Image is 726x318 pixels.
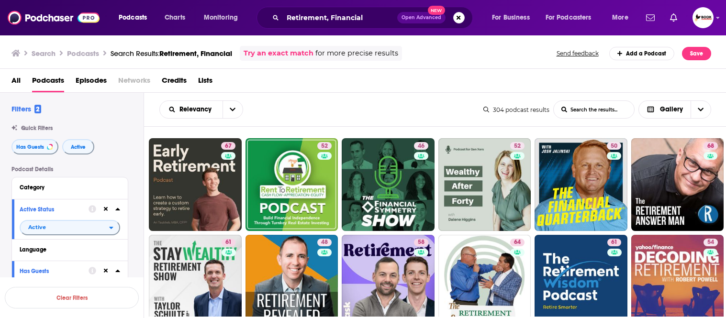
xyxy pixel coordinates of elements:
[28,225,46,230] span: Active
[246,138,338,231] a: 52
[225,142,232,151] span: 67
[32,73,64,92] a: Podcasts
[11,73,21,92] a: All
[609,47,675,60] a: Add a Podcast
[612,11,628,24] span: More
[611,238,617,247] span: 61
[20,206,82,213] div: Active Status
[283,10,397,25] input: Search podcasts, credits, & more...
[21,125,53,132] span: Quick Filters
[20,181,120,193] button: Category
[418,142,424,151] span: 46
[321,142,328,151] span: 52
[611,142,617,151] span: 50
[692,7,714,28] button: Show profile menu
[11,104,41,113] h2: Filters
[32,49,56,58] h3: Search
[20,184,114,191] div: Category
[159,49,232,58] span: Retirement, Financial
[20,243,120,255] button: Language
[118,73,150,92] span: Networks
[62,139,94,154] button: Active
[111,49,232,58] a: Search Results:Retirement, Financial
[682,47,711,60] button: Save
[223,101,243,118] button: open menu
[492,11,530,24] span: For Business
[20,203,89,215] button: Active Status
[149,138,242,231] a: 67
[112,10,159,25] button: open menu
[414,239,428,246] a: 58
[317,239,332,246] a: 48
[514,238,521,247] span: 64
[76,73,107,92] a: Episodes
[160,106,223,113] button: open menu
[158,10,191,25] a: Charts
[638,100,712,119] button: Choose View
[159,100,243,119] h2: Choose List sort
[428,6,445,15] span: New
[119,11,147,24] span: Podcasts
[535,138,627,231] a: 50
[8,9,100,27] img: Podchaser - Follow, Share and Rate Podcasts
[546,11,592,24] span: For Podcasters
[342,138,435,231] a: 46
[244,48,313,59] a: Try an exact match
[225,238,232,247] span: 61
[642,10,659,26] a: Show notifications dropdown
[222,239,235,246] a: 61
[418,238,424,247] span: 58
[510,142,525,150] a: 52
[321,238,328,247] span: 48
[607,239,621,246] a: 61
[204,11,238,24] span: Monitoring
[402,15,441,20] span: Open Advanced
[67,49,99,58] h3: Podcasts
[162,73,187,92] a: Credits
[20,268,82,274] div: Has Guests
[266,7,482,29] div: Search podcasts, credits, & more...
[514,142,521,151] span: 52
[539,10,605,25] button: open menu
[315,48,398,59] span: for more precise results
[397,12,446,23] button: Open AdvancedNew
[631,138,724,231] a: 68
[20,265,89,277] button: Has Guests
[660,106,683,113] span: Gallery
[20,220,120,235] h2: filter dropdown
[692,7,714,28] img: User Profile
[607,142,621,150] a: 50
[111,49,232,58] div: Search Results:
[34,105,41,113] span: 2
[11,139,58,154] button: Has Guests
[692,7,714,28] span: Logged in as BookLaunchers
[198,73,212,92] a: Lists
[414,142,428,150] a: 46
[11,166,128,173] p: Podcast Details
[707,238,714,247] span: 54
[16,144,44,150] span: Has Guests
[317,142,332,150] a: 52
[483,106,549,113] div: 304 podcast results
[165,11,185,24] span: Charts
[197,10,250,25] button: open menu
[221,142,235,150] a: 67
[71,144,86,150] span: Active
[704,239,718,246] a: 54
[707,142,714,151] span: 68
[666,10,681,26] a: Show notifications dropdown
[438,138,531,231] a: 52
[179,106,215,113] span: Relevancy
[20,220,120,235] button: open menu
[5,287,139,308] button: Clear Filters
[554,49,602,57] button: Send feedback
[20,246,114,253] div: Language
[704,142,718,150] a: 68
